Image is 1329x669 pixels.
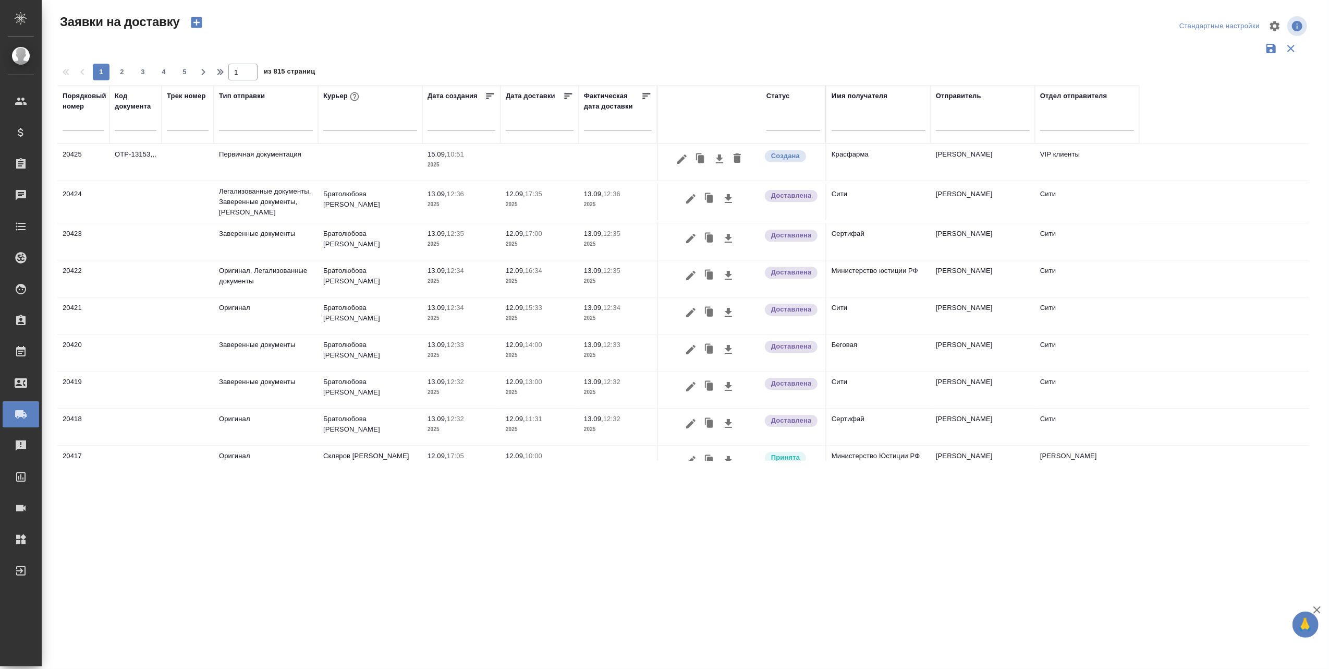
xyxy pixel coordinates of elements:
span: Заявки на доставку [57,14,180,30]
button: 🙏 [1293,612,1319,638]
td: Сити [1035,372,1139,408]
p: 12:35 [603,267,620,274]
span: Настроить таблицу [1262,14,1287,39]
p: 2025 [506,313,574,324]
p: 13.09, [428,190,447,198]
p: 2025 [428,350,495,361]
button: Клонировать [691,149,711,169]
p: 2025 [584,199,652,210]
p: Принята [771,452,800,463]
p: 17:00 [525,230,542,237]
p: 2025 [584,350,652,361]
td: [PERSON_NAME] [931,409,1035,445]
button: Клонировать [700,340,720,360]
td: Заверенные документы [214,334,318,371]
td: [PERSON_NAME] [931,144,1035,181]
div: Курьер назначен [764,451,820,465]
td: Сити [1035,223,1139,260]
td: Оригинал [214,409,318,445]
p: 2025 [506,350,574,361]
p: 12.09, [506,378,525,386]
p: Доставлена [771,230,811,241]
p: 13.09, [428,341,447,349]
td: Оригинал [214,297,318,334]
td: Сити [1035,260,1139,297]
div: Отправитель [936,91,981,101]
p: 12:36 [447,190,464,198]
td: Братолюбова [PERSON_NAME] [318,223,422,260]
p: 13.09, [584,230,603,237]
p: 12.09, [506,267,525,274]
td: Сити [1035,334,1139,371]
p: 2025 [584,239,652,249]
td: 20425 [57,144,109,181]
button: Редактировать [682,189,700,209]
button: Сбросить фильтры [1281,39,1301,58]
p: 13.09, [428,378,447,386]
button: Создать [184,14,209,31]
td: [PERSON_NAME] [931,334,1035,371]
button: Скачать [720,340,737,360]
p: Доставлена [771,267,811,278]
p: 12:35 [447,230,464,237]
div: split button [1177,18,1262,34]
td: Беговая [826,334,931,371]
p: 2025 [506,199,574,210]
td: Заверенные документы [214,223,318,260]
p: 2025 [506,276,574,286]
p: 12:34 [447,304,464,312]
td: Оригинал, Легализованные документы [214,260,318,297]
td: Сити [1035,297,1139,334]
p: 12.09, [506,415,525,423]
td: Скляров [PERSON_NAME] [318,446,422,482]
div: Документы доставлены, фактическая дата доставки проставиться автоматически [764,229,820,243]
button: Сохранить фильтры [1261,39,1281,58]
div: Дата создания [428,91,478,101]
div: Статус [766,91,790,101]
div: Курьер [323,90,361,103]
p: Доставлена [771,378,811,389]
p: 12.09, [506,304,525,312]
div: Новая заявка, еще не передана в работу [764,149,820,163]
button: Клонировать [700,303,720,322]
div: Код документа [115,91,156,112]
button: Клонировать [700,451,720,471]
p: 13.09, [428,415,447,423]
td: 20419 [57,372,109,408]
p: 12:32 [603,415,620,423]
td: Министерство Юстиции РФ по г. [GEOGRAPHIC_DATA] [826,446,931,482]
p: 10:51 [447,150,464,158]
td: [PERSON_NAME] [931,260,1035,297]
span: 5 [176,67,193,77]
button: Клонировать [700,414,720,434]
p: 10:00 [525,452,542,460]
p: 15.09, [428,150,447,158]
div: Документы доставлены, фактическая дата доставки проставиться автоматически [764,266,820,280]
td: Сити [1035,409,1139,445]
p: 13:00 [525,378,542,386]
p: 14:00 [525,341,542,349]
td: Братолюбова [PERSON_NAME] [318,334,422,371]
p: 2025 [584,313,652,324]
p: 12.09, [506,230,525,237]
span: 🙏 [1297,614,1314,636]
button: Клонировать [700,377,720,397]
button: Клонировать [700,189,720,209]
p: 12:36 [603,190,620,198]
p: 13.09, [584,267,603,274]
p: 2025 [506,424,574,435]
div: Имя получателя [832,91,887,101]
div: Документы доставлены, фактическая дата доставки проставиться автоматически [764,189,820,203]
div: Дата доставки [506,91,555,101]
p: 12:33 [603,341,620,349]
button: Скачать [720,189,737,209]
span: из 815 страниц [264,65,315,80]
td: Сертифай [826,223,931,260]
td: 20418 [57,409,109,445]
button: 5 [176,64,193,80]
p: 12.09, [506,452,525,460]
button: Редактировать [682,340,700,360]
p: Доставлена [771,304,811,315]
p: 2025 [428,313,495,324]
div: Отдел отправителя [1040,91,1107,101]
